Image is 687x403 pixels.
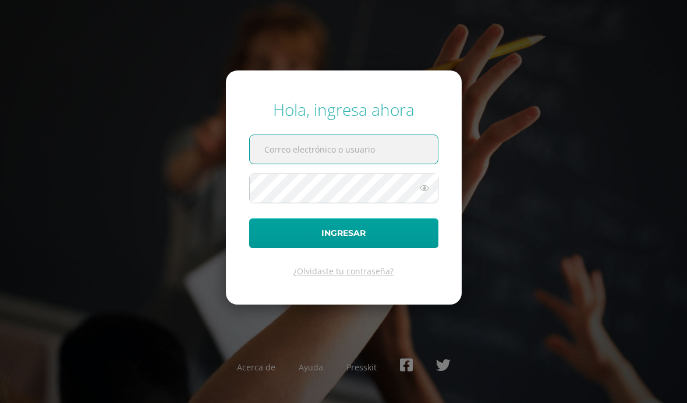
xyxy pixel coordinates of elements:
[293,266,394,277] a: ¿Olvidaste tu contraseña?
[346,362,377,373] a: Presskit
[249,98,438,121] div: Hola, ingresa ahora
[237,362,275,373] a: Acerca de
[250,135,438,164] input: Correo electrónico o usuario
[299,362,323,373] a: Ayuda
[249,218,438,248] button: Ingresar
